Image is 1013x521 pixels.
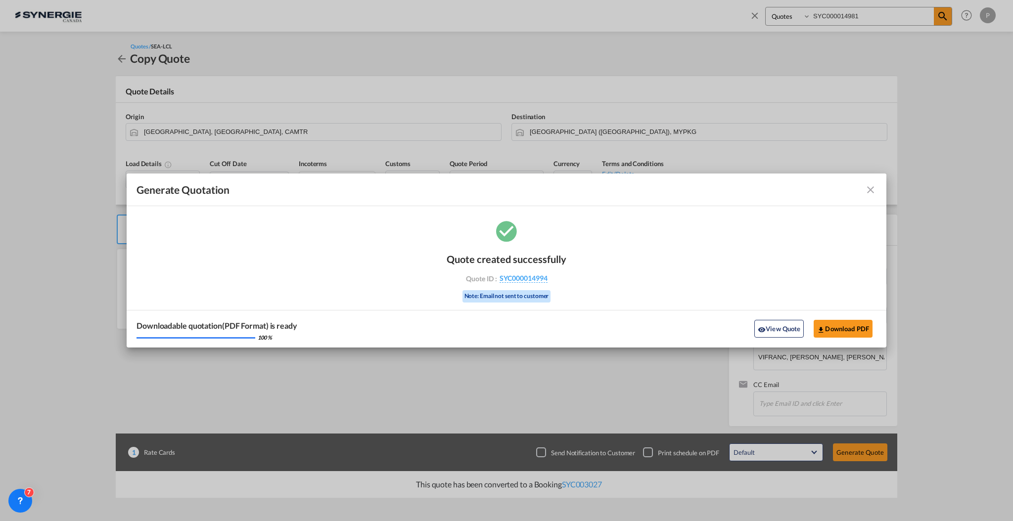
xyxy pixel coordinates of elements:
[137,320,297,331] div: Downloadable quotation(PDF Format) is ready
[758,326,766,334] md-icon: icon-eye
[494,218,519,243] md-icon: icon-checkbox-marked-circle
[449,274,564,283] div: Quote ID :
[817,326,825,334] md-icon: icon-download
[814,320,873,338] button: Download PDF
[754,320,804,338] button: icon-eyeView Quote
[258,334,272,341] div: 100 %
[127,174,886,347] md-dialog: Generate Quotation Quote ...
[137,183,230,196] span: Generate Quotation
[462,290,551,303] div: Note: Email not sent to customer
[500,274,548,283] span: SYC000014994
[447,253,566,265] div: Quote created successfully
[865,184,876,196] md-icon: icon-close fg-AAA8AD cursor m-0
